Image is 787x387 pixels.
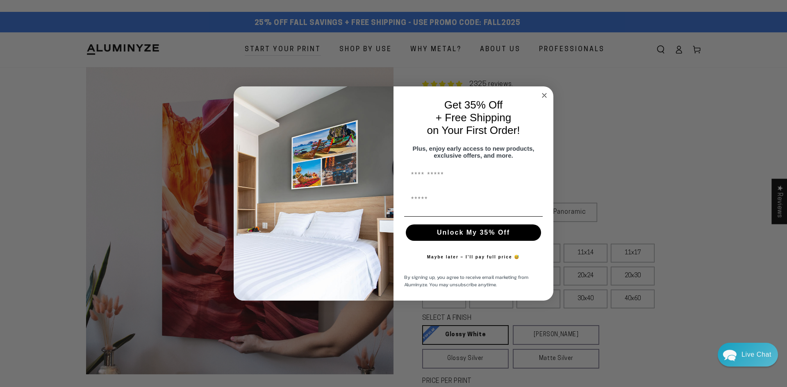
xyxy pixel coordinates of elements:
[234,86,393,301] img: 728e4f65-7e6c-44e2-b7d1-0292a396982f.jpeg
[436,111,511,124] span: + Free Shipping
[444,99,503,111] span: Get 35% Off
[423,249,524,265] button: Maybe later – I’ll pay full price 😅
[406,224,541,241] button: Unlock My 35% Off
[718,343,778,367] div: Chat widget toggle
[539,91,549,100] button: Close dialog
[413,145,535,159] span: Plus, enjoy early access to new products, exclusive offers, and more.
[404,274,528,288] span: By signing up, you agree to receive email marketing from Aluminyze. You may unsubscribe anytime.
[742,343,771,367] div: Contact Us Directly
[404,216,543,217] img: underline
[427,124,520,136] span: on Your First Order!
